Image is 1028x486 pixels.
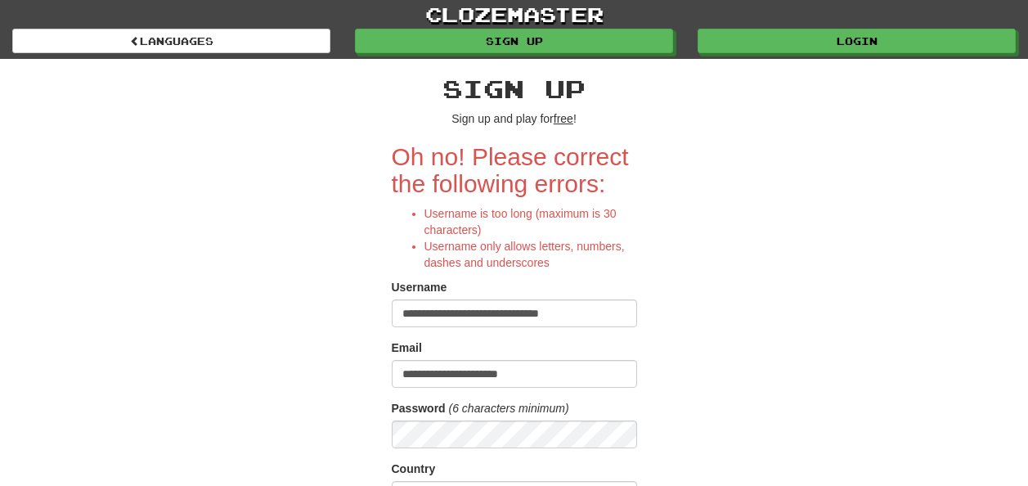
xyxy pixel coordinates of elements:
a: Login [698,29,1016,53]
label: Email [392,340,422,356]
h2: Oh no! Please correct the following errors: [392,143,637,197]
label: Password [392,400,446,416]
label: Country [392,461,436,477]
h2: Sign up [392,75,637,102]
label: Username [392,279,447,295]
li: Username is too long (maximum is 30 characters) [424,205,637,238]
p: Sign up and play for ! [392,110,637,127]
li: Username only allows letters, numbers, dashes and underscores [424,238,637,271]
em: (6 characters minimum) [449,402,569,415]
a: Sign up [355,29,673,53]
a: Languages [12,29,330,53]
u: free [554,112,573,125]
